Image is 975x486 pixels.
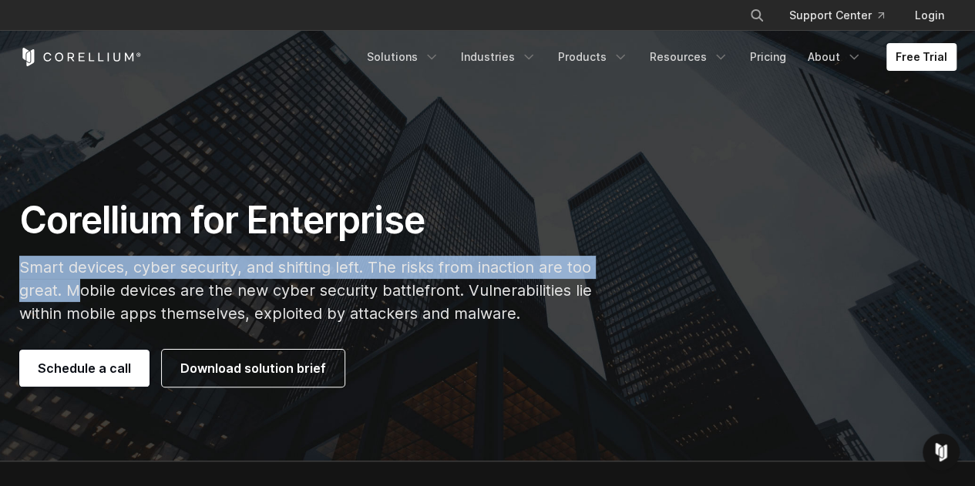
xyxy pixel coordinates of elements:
[640,43,738,71] a: Resources
[358,43,449,71] a: Solutions
[923,434,960,471] div: Open Intercom Messenger
[743,2,771,29] button: Search
[903,2,957,29] a: Login
[162,350,345,387] a: Download solution brief
[798,43,871,71] a: About
[358,43,957,71] div: Navigation Menu
[731,2,957,29] div: Navigation Menu
[549,43,637,71] a: Products
[180,359,326,377] span: Download solution brief
[19,350,150,387] a: Schedule a call
[741,43,795,71] a: Pricing
[19,197,634,243] h1: Corellium for Enterprise
[19,48,142,66] a: Corellium Home
[19,256,634,325] p: Smart devices, cyber security, and shifting left. The risks from inaction are too great. Mobile d...
[452,43,546,71] a: Industries
[38,359,131,377] span: Schedule a call
[777,2,896,29] a: Support Center
[886,43,957,71] a: Free Trial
